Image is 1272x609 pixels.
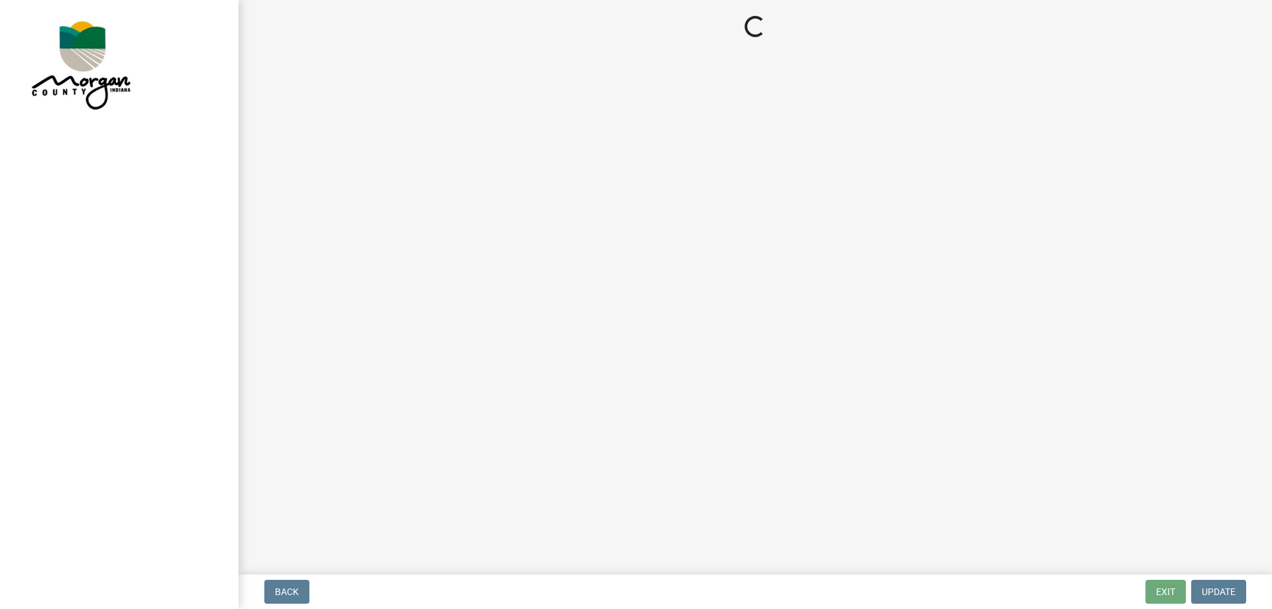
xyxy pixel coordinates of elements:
span: Back [275,586,299,597]
button: Update [1191,580,1246,604]
button: Back [264,580,309,604]
img: Morgan County, Indiana [26,14,133,113]
span: Update [1202,586,1236,597]
button: Exit [1145,580,1186,604]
